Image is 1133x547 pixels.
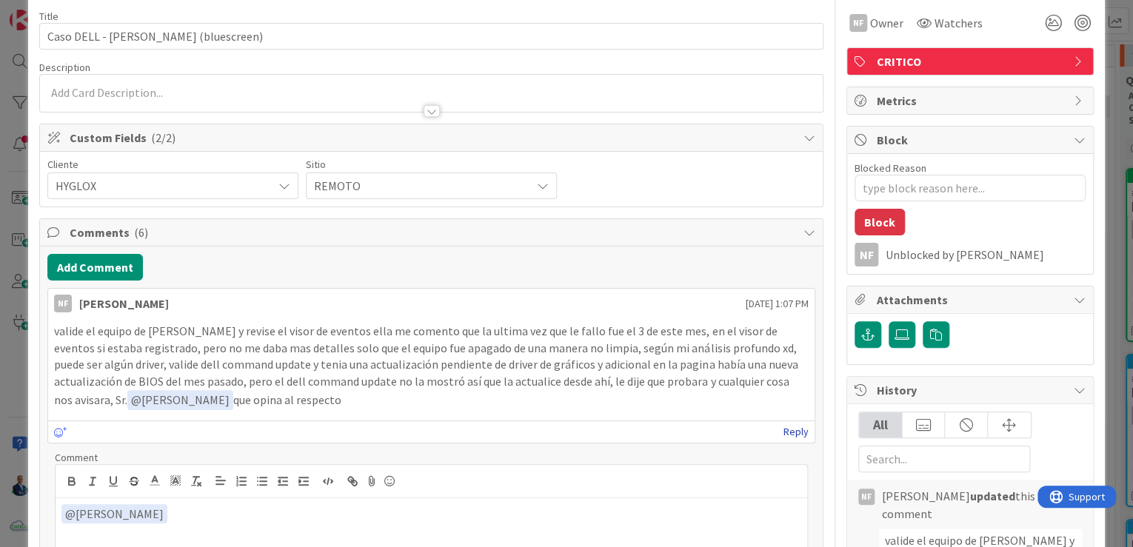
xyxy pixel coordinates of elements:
[877,381,1066,399] span: History
[970,489,1015,503] b: updated
[935,14,983,32] span: Watchers
[882,487,1082,523] span: [PERSON_NAME] this comment
[54,295,72,312] div: NF
[306,159,557,170] div: Sitio
[65,506,76,521] span: @
[47,159,298,170] div: Cliente
[70,224,796,241] span: Comments
[877,131,1066,149] span: Block
[47,254,143,281] button: Add Comment
[134,225,148,240] span: ( 6 )
[858,489,875,505] div: NF
[870,14,903,32] span: Owner
[54,323,809,410] p: valide el equipo de [PERSON_NAME] y revise el visor de eventos ella me comento que la ultima vez ...
[31,2,67,20] span: Support
[855,209,905,235] button: Block
[131,392,230,407] span: [PERSON_NAME]
[855,243,878,266] div: NF
[79,295,169,312] div: [PERSON_NAME]
[70,129,796,147] span: Custom Fields
[56,175,265,196] span: HYGLOX
[131,392,141,407] span: @
[151,130,176,145] span: ( 2/2 )
[314,175,524,196] span: REMOTO
[746,296,809,312] span: [DATE] 1:07 PM
[858,446,1030,472] input: Search...
[855,161,926,175] label: Blocked Reason
[877,92,1066,110] span: Metrics
[39,10,59,23] label: Title
[859,412,902,437] div: All
[877,53,1066,70] span: CRITICO
[65,506,164,521] span: [PERSON_NAME]
[39,23,823,50] input: type card name here...
[886,248,1086,261] div: Unblocked by [PERSON_NAME]
[39,61,90,74] span: Description
[55,451,98,464] span: Comment
[849,14,867,32] div: NF
[877,291,1066,309] span: Attachments
[783,423,809,441] a: Reply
